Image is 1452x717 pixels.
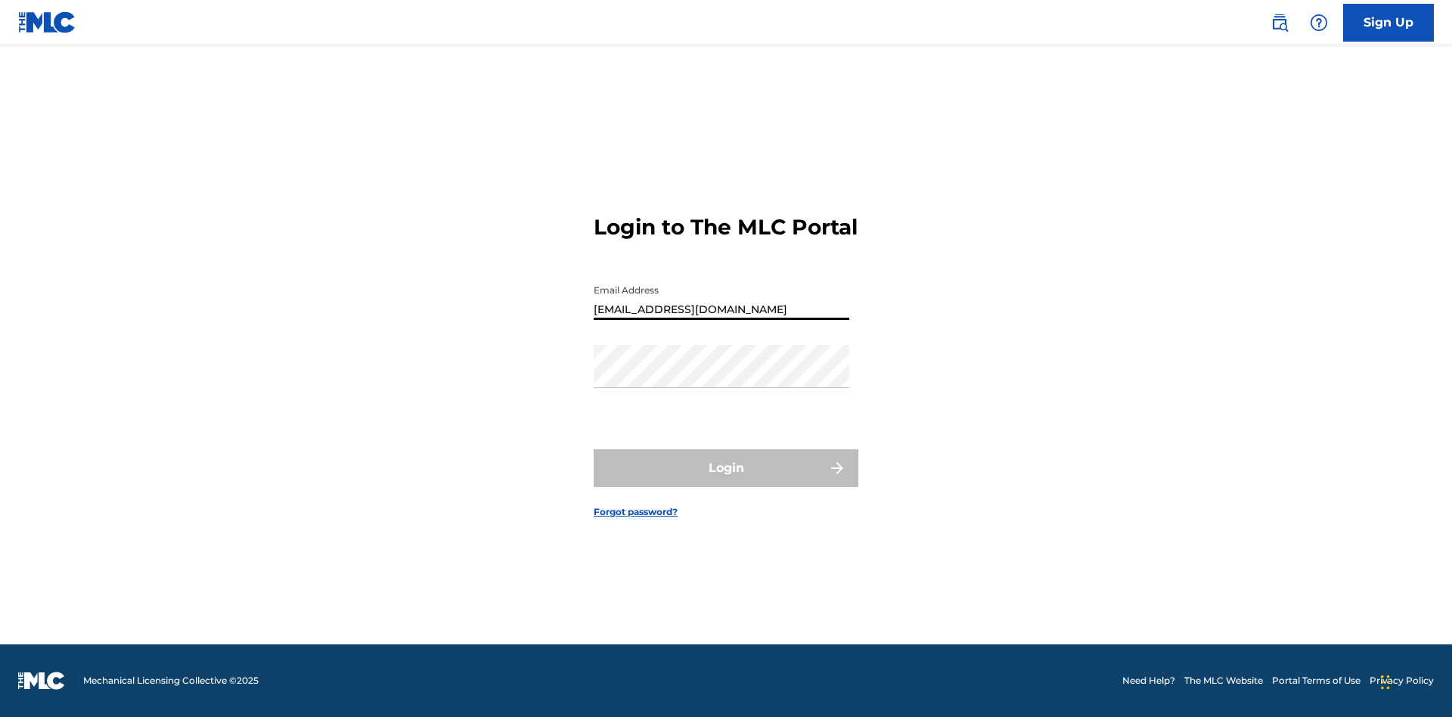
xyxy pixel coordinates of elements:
[1310,14,1328,32] img: help
[1272,674,1360,688] a: Portal Terms of Use
[83,674,259,688] span: Mechanical Licensing Collective © 2025
[1184,674,1263,688] a: The MLC Website
[594,505,678,519] a: Forgot password?
[1122,674,1175,688] a: Need Help?
[1270,14,1289,32] img: search
[1264,8,1295,38] a: Public Search
[1370,674,1434,688] a: Privacy Policy
[18,11,76,33] img: MLC Logo
[594,214,858,241] h3: Login to The MLC Portal
[1304,8,1334,38] div: Help
[18,672,65,690] img: logo
[1376,644,1452,717] iframe: Chat Widget
[1343,4,1434,42] a: Sign Up
[1381,660,1390,705] div: Drag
